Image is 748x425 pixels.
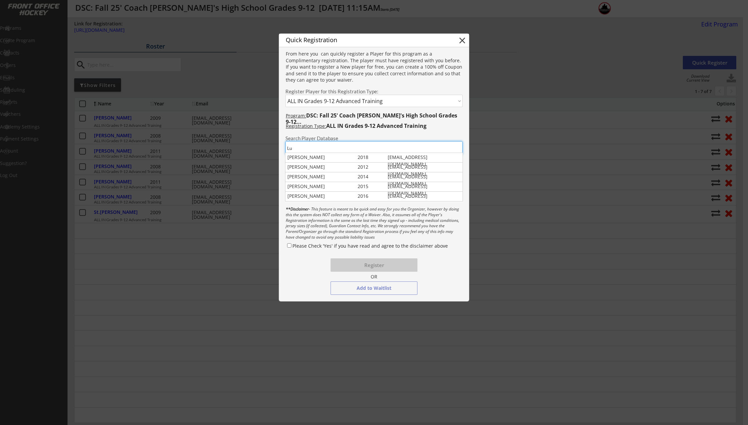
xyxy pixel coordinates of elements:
[388,183,463,190] div: [EMAIL_ADDRESS][DOMAIN_NAME]
[279,206,469,241] div: - This feature is meant to be quick and easy for you the Organizer, however by doing this the sys...
[331,258,417,272] button: Register
[279,163,469,170] div: Name:
[286,112,459,125] strong: DSC: Fall 25' Coach [PERSON_NAME]'s High School Grades 9-12...
[287,164,355,170] div: [PERSON_NAME]
[358,164,382,170] div: 2012
[292,243,448,249] label: Please Check 'Yes' if you have read and agree to the disclaimer above
[279,185,469,192] div: Organizer/Parent:
[279,51,469,84] div: From here you can quickly register a Player for this program as a Complimentary registration. The...
[279,170,469,177] div: Birth Year:
[358,173,382,180] div: 2014
[388,193,463,199] div: [EMAIL_ADDRESS][DOMAIN_NAME]
[286,123,326,129] u: Registration Type:
[358,183,382,190] div: 2015
[287,154,355,161] div: [PERSON_NAME]
[388,164,463,170] div: [EMAIL_ADDRESS][DOMAIN_NAME]
[326,122,426,130] strong: ALL IN Grades 9-12 Advanced Training
[279,192,469,199] div: Organizer Email:
[287,183,355,190] div: [PERSON_NAME]
[285,136,463,141] div: Search Player Database
[331,281,417,295] button: Add to Waitlist
[285,89,463,94] div: Register Player for this Registration Type:
[287,173,355,180] div: [PERSON_NAME]
[457,35,467,46] button: close
[358,193,382,199] div: 2016
[388,154,463,161] div: [EMAIL_ADDRESS][DOMAIN_NAME]
[358,154,382,161] div: 2018
[287,193,355,199] div: [PERSON_NAME]
[388,173,463,180] div: [EMAIL_ADDRESS][DOMAIN_NAME]
[286,112,306,119] u: Program:
[366,274,381,280] div: OR
[286,206,309,212] strong: **Disclaimer
[279,178,469,184] div: Address:
[285,141,463,155] input: Type First, Last, or Full Name
[279,34,424,46] div: Quick Registration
